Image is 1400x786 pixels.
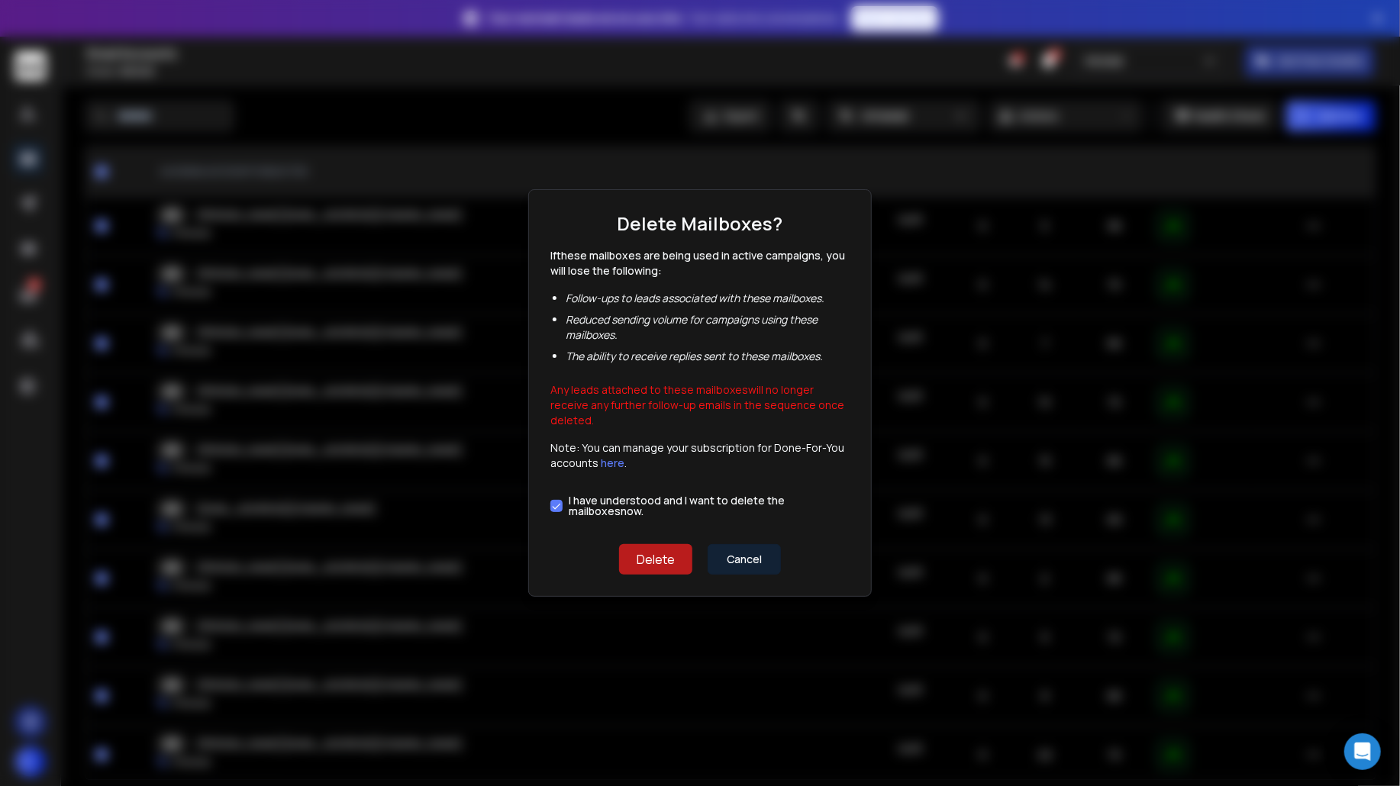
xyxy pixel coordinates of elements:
label: I have understood and I want to delete the mailbox es now. [569,495,850,517]
button: Cancel [708,544,781,575]
a: here [601,456,624,471]
div: Open Intercom Messenger [1344,733,1381,770]
h1: Delete Mailboxes? [618,211,783,236]
p: Note: You can manage your subscription for Done-For-You accounts . [550,440,850,471]
p: If these mailboxes are being used in active campaigns, you will lose the following: [550,248,850,279]
p: Any leads attached to these mailboxes will no longer receive any further follow-up emails in the ... [550,376,850,428]
li: The ability to receive replies sent to these mailboxes . [566,349,850,364]
button: Delete [619,544,692,575]
li: Reduced sending volume for campaigns using these mailboxes . [566,312,850,343]
li: Follow-ups to leads associated with these mailboxes . [566,291,850,306]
